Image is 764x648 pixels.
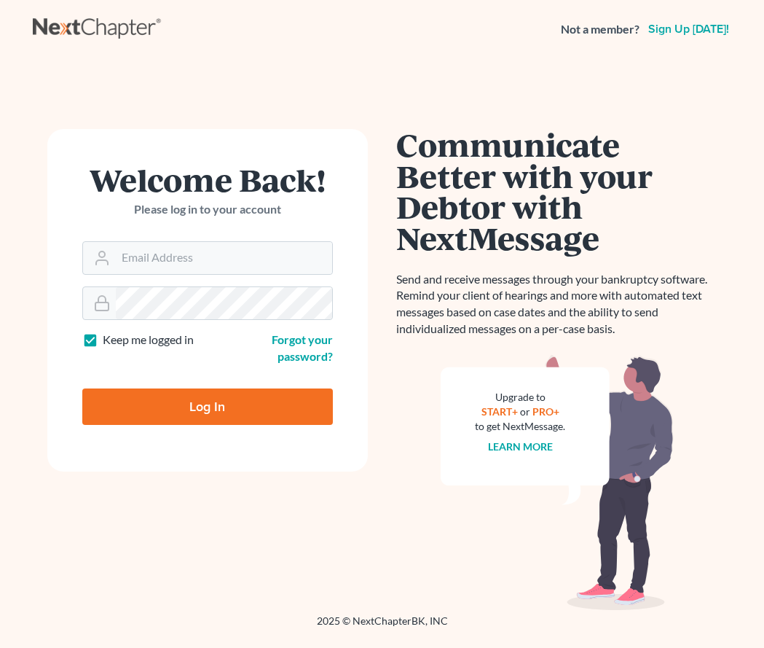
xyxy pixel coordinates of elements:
label: Keep me logged in [103,332,194,348]
a: Forgot your password? [272,332,333,363]
h1: Welcome Back! [82,164,333,195]
a: START+ [481,405,518,418]
img: nextmessage_bg-59042aed3d76b12b5cd301f8e5b87938c9018125f34e5fa2b7a6b67550977c72.svg [441,355,674,610]
strong: Not a member? [561,21,639,38]
div: to get NextMessage. [476,419,566,434]
a: Sign up [DATE]! [645,23,732,35]
div: Upgrade to [476,390,566,405]
input: Log In [82,389,333,425]
p: Please log in to your account [82,201,333,218]
span: or [520,405,530,418]
p: Send and receive messages through your bankruptcy software. Remind your client of hearings and mo... [397,271,717,337]
div: 2025 © NextChapterBK, INC [33,614,732,640]
a: Learn more [488,440,553,453]
a: PRO+ [532,405,559,418]
h1: Communicate Better with your Debtor with NextMessage [397,129,717,254]
input: Email Address [116,242,332,274]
